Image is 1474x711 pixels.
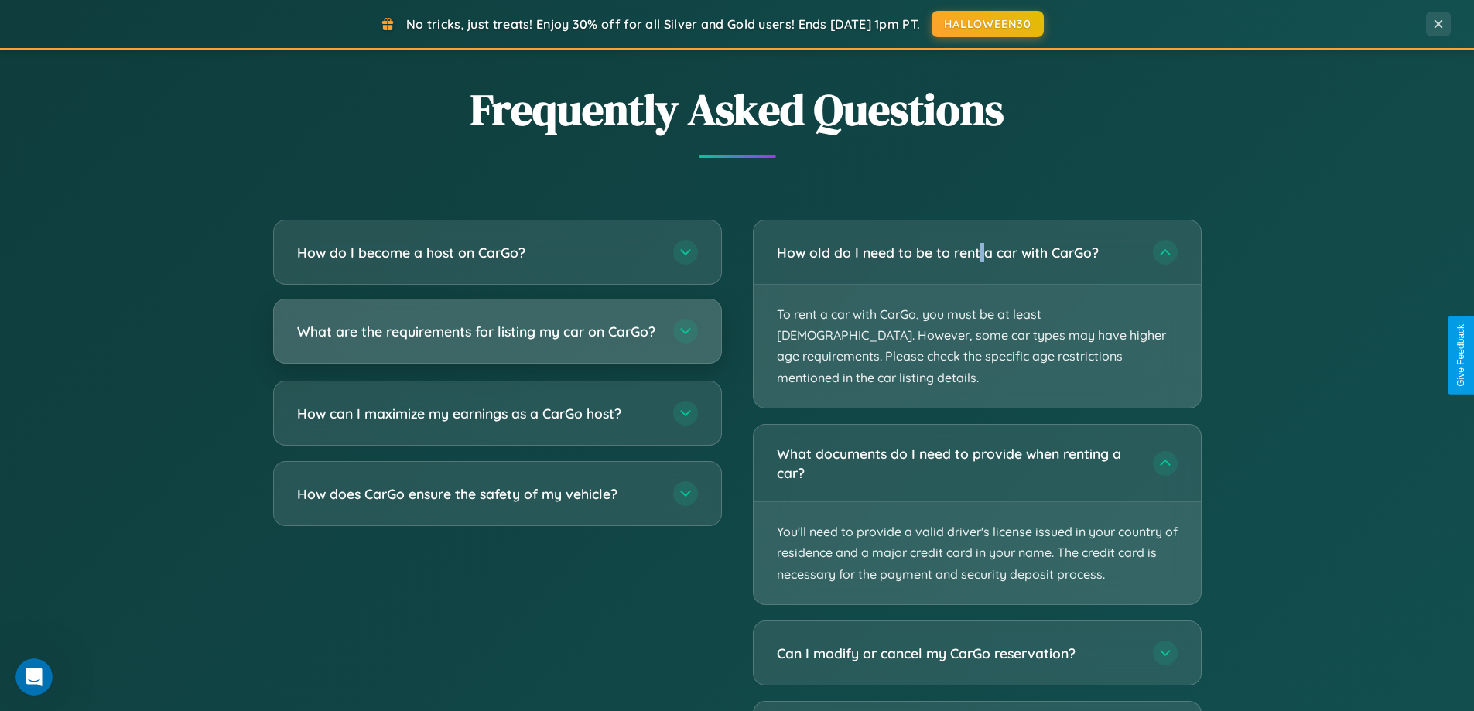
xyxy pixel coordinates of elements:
[297,243,658,262] h3: How do I become a host on CarGo?
[406,16,920,32] span: No tricks, just treats! Enjoy 30% off for all Silver and Gold users! Ends [DATE] 1pm PT.
[297,484,658,504] h3: How does CarGo ensure the safety of my vehicle?
[1455,324,1466,387] div: Give Feedback
[297,404,658,423] h3: How can I maximize my earnings as a CarGo host?
[754,502,1201,604] p: You'll need to provide a valid driver's license issued in your country of residence and a major c...
[297,322,658,341] h3: What are the requirements for listing my car on CarGo?
[15,658,53,696] iframe: Intercom live chat
[754,285,1201,408] p: To rent a car with CarGo, you must be at least [DEMOGRAPHIC_DATA]. However, some car types may ha...
[777,444,1137,482] h3: What documents do I need to provide when renting a car?
[777,643,1137,662] h3: Can I modify or cancel my CarGo reservation?
[932,11,1044,37] button: HALLOWEEN30
[273,80,1202,139] h2: Frequently Asked Questions
[777,243,1137,262] h3: How old do I need to be to rent a car with CarGo?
